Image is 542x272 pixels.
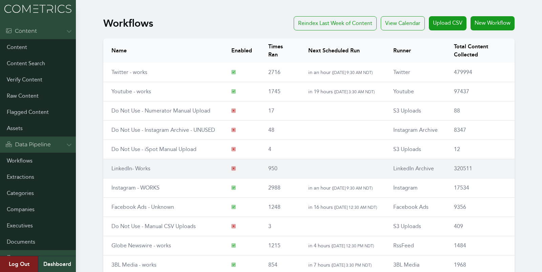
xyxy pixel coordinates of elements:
a: Do Not Use - Numerator Manual Upload [111,107,210,114]
a: Facebook Ads - Unknown [111,204,174,210]
td: Facebook Ads [385,198,446,217]
p: in 19 hours [308,88,377,96]
td: Youtube [385,82,446,101]
td: Instagram [385,178,446,198]
td: Instagram Archive [385,121,446,140]
td: 1215 [260,236,300,255]
td: 4 [260,140,300,159]
p: in an hour [308,68,377,76]
a: Do Not Use - Instagram Archive - UNUSED [111,127,215,133]
span: ( [DATE] 9:30 AM NDT ) [332,70,373,75]
a: Do Not Use - iSpot Manual Upload [111,146,196,152]
a: Twitter - works [111,69,147,75]
td: 950 [260,159,300,178]
th: Times Ran [260,39,300,63]
th: Enabled [223,39,260,63]
td: S3 Uploads [385,140,446,159]
td: 409 [446,217,515,236]
td: 1484 [446,236,515,255]
h1: Workflows [103,17,153,29]
td: 2716 [260,63,300,82]
td: 97437 [446,82,515,101]
div: Data Pipeline [5,141,51,149]
a: Reindex Last Week of Content [294,16,377,30]
span: ( [DATE] 3:30 PM NDT ) [331,263,372,268]
p: in 7 hours [308,261,377,269]
td: 17534 [446,178,515,198]
span: ( [DATE] 12:30 PM NDT ) [331,243,374,248]
a: Instagram - WORKS [111,184,160,191]
td: 8347 [446,121,515,140]
a: Dashboard [38,256,76,272]
a: Upload CSV [429,16,466,30]
th: Next Scheduled Run [300,39,385,63]
td: 88 [446,101,515,121]
td: 12 [446,140,515,159]
a: Youtube - works [111,88,151,95]
span: ( [DATE] 9:30 AM NDT ) [332,186,373,191]
td: S3 Uploads [385,217,446,236]
p: in 16 hours [308,203,377,211]
td: RssFeed [385,236,446,255]
span: ( [DATE] 3:30 AM NDT ) [334,89,375,94]
p: in an hour [308,184,377,192]
div: Admin [5,254,33,262]
td: S3 Uploads [385,101,446,121]
td: 320511 [446,159,515,178]
td: 48 [260,121,300,140]
a: New Workflow [471,16,515,30]
td: 1248 [260,198,300,217]
a: Globe Newswire - works [111,242,171,249]
th: Total Content Collected [446,39,515,63]
span: ( [DATE] 12:30 AM NDT ) [334,205,377,210]
td: Twitter [385,63,446,82]
td: 1745 [260,82,300,101]
td: 9356 [446,198,515,217]
a: 3BL Media - works [111,262,157,268]
td: LinkedIn Archive [385,159,446,178]
td: 479994 [446,63,515,82]
a: LinkedIn- Works [111,165,150,172]
div: View Calendar [381,16,425,30]
a: Do Not Use - Manual CSV Uploads [111,223,196,229]
p: in 4 hours [308,242,377,250]
th: Runner [385,39,446,63]
td: 2988 [260,178,300,198]
td: 3 [260,217,300,236]
div: Content [5,27,37,35]
th: Name [103,39,223,63]
td: 17 [260,101,300,121]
